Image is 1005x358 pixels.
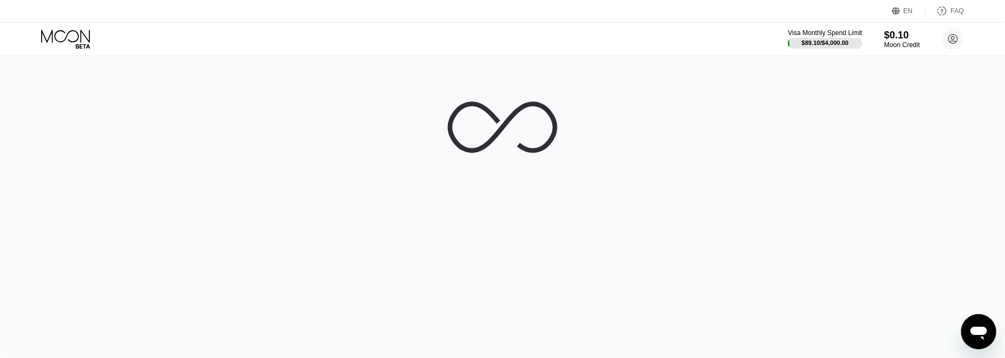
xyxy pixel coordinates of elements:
div: FAQ [925,5,964,16]
div: Visa Monthly Spend Limit [788,29,862,37]
iframe: Button to launch messaging window [961,314,996,349]
div: Visa Monthly Spend Limit$89.10/$4,000.00 [788,29,862,49]
div: EN [904,7,913,15]
div: $89.10 / $4,000.00 [801,39,849,46]
div: EN [892,5,925,16]
div: $0.10Moon Credit [884,30,920,49]
div: Moon Credit [884,41,920,49]
div: FAQ [951,7,964,15]
div: $0.10 [884,30,920,41]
